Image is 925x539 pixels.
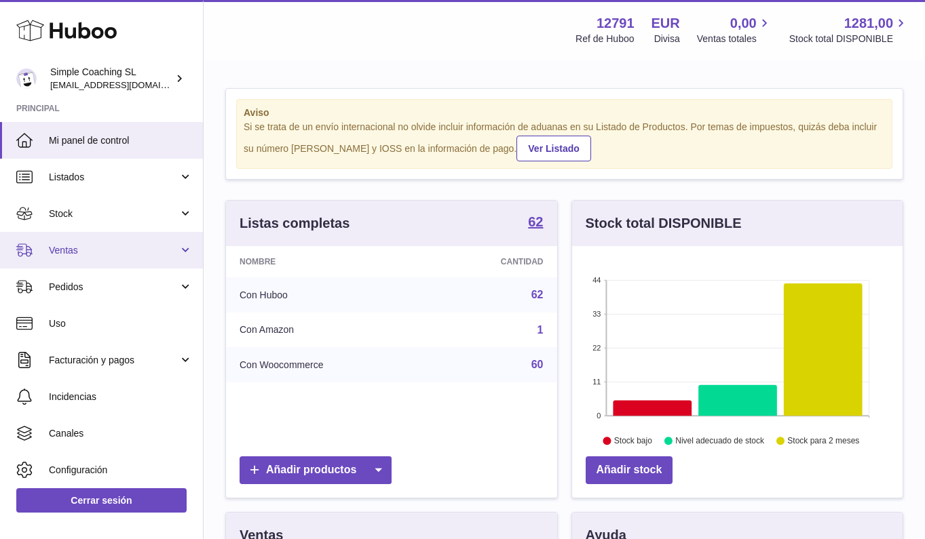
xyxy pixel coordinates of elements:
[586,456,673,484] a: Añadir stock
[50,79,200,90] span: [EMAIL_ADDRESS][DOMAIN_NAME]
[789,14,909,45] a: 1281,00 Stock total DISPONIBLE
[528,215,543,231] a: 62
[226,313,429,348] td: Con Amazon
[575,33,634,45] div: Ref de Huboo
[49,207,178,220] span: Stock
[49,134,193,147] span: Mi panel de control
[592,310,601,318] text: 33
[50,66,172,92] div: Simple Coaching SL
[16,488,187,513] a: Cerrar sesión
[789,33,909,45] span: Stock total DISPONIBLE
[49,464,193,477] span: Configuración
[597,14,635,33] strong: 12791
[787,436,859,445] text: Stock para 2 meses
[49,244,178,257] span: Ventas
[49,317,193,330] span: Uso
[613,436,652,445] text: Stock bajo
[49,391,193,403] span: Incidencias
[592,378,601,386] text: 11
[697,14,772,45] a: 0,00 Ventas totales
[49,354,178,367] span: Facturación y pagos
[240,214,350,233] h3: Listas completas
[844,14,893,33] span: 1281,00
[528,215,543,228] strong: 62
[244,106,885,119] strong: Aviso
[226,277,429,313] td: Con Huboo
[654,33,680,45] div: Divisa
[586,214,742,233] h3: Stock total DISPONIBLE
[730,14,757,33] span: 0,00
[537,324,544,336] a: 1
[244,121,885,161] div: Si se trata de un envío internacional no olvide incluir información de aduanas en su Listado de P...
[226,246,429,277] th: Nombre
[592,344,601,352] text: 22
[592,276,601,284] text: 44
[226,347,429,382] td: Con Woocommerce
[652,14,680,33] strong: EUR
[516,136,590,161] a: Ver Listado
[49,427,193,440] span: Canales
[49,171,178,184] span: Listados
[240,456,392,484] a: Añadir productos
[49,281,178,294] span: Pedidos
[531,289,544,300] a: 62
[429,246,556,277] th: Cantidad
[675,436,765,445] text: Nivel adecuado de stock
[697,33,772,45] span: Ventas totales
[597,412,601,420] text: 0
[16,68,37,89] img: info@simplecoaching.es
[531,359,544,370] a: 60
